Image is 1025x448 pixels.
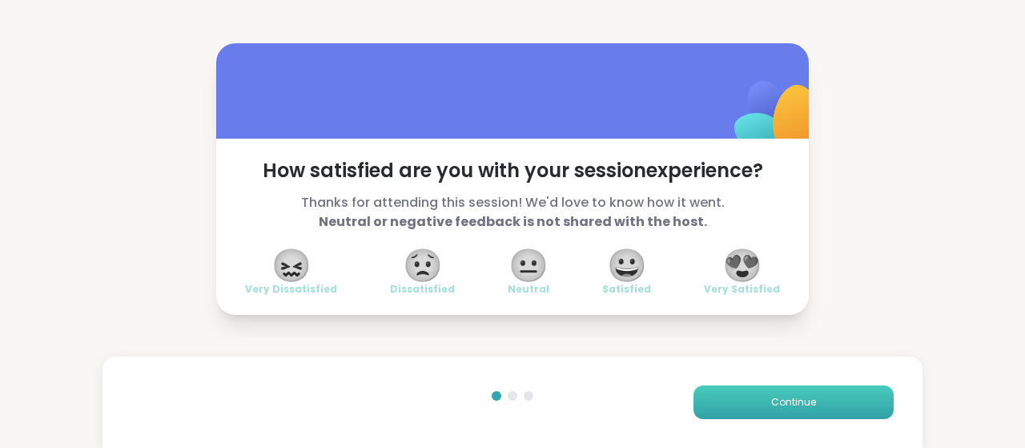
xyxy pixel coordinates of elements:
[704,283,780,296] span: Very Satisfied
[697,39,856,199] img: ShareWell Logomark
[602,283,651,296] span: Satisfied
[403,251,443,280] span: 😟
[508,251,549,280] span: 😐
[508,283,549,296] span: Neutral
[693,385,894,419] button: Continue
[390,283,455,296] span: Dissatisfied
[771,395,816,410] span: Continue
[245,193,780,232] span: Thanks for attending this session! We'd love to know how it went.
[722,251,762,280] span: 😍
[245,158,780,184] span: How satisfied are you with your session experience?
[607,251,647,280] span: 😀
[271,251,312,280] span: 😖
[245,283,337,296] span: Very Dissatisfied
[319,212,707,231] b: Neutral or negative feedback is not shared with the host.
